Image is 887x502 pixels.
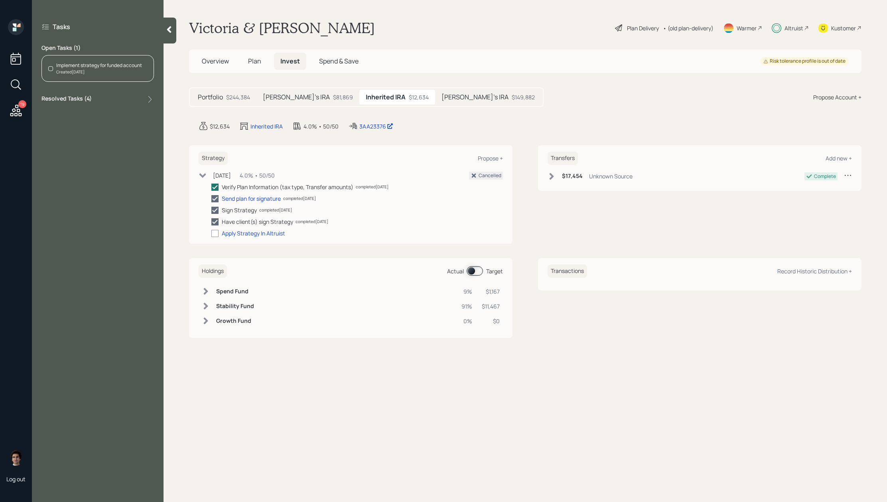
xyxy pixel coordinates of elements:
h6: Growth Fund [216,318,254,324]
div: Verify Plan Information (tax type, Transfer amounts) [222,183,353,191]
div: Created [DATE] [56,69,142,75]
div: Altruist [785,24,803,32]
div: Kustomer [831,24,856,32]
h5: Portfolio [198,93,223,101]
div: $0 [482,317,500,325]
div: $244,384 [226,93,250,101]
div: $149,882 [512,93,535,101]
span: Invest [280,57,300,65]
div: Implement strategy for funded account [56,62,142,69]
div: Complete [814,173,836,180]
div: 4.0% • 50/50 [240,171,275,180]
h5: Inherited IRA [366,93,406,101]
h1: Victoria & [PERSON_NAME] [189,19,375,37]
h6: Strategy [199,152,228,165]
div: Actual [447,267,464,275]
div: Sign Strategy [222,206,257,214]
span: Overview [202,57,229,65]
div: $11,467 [482,302,500,310]
div: Propose Account + [813,93,861,101]
div: 3AA23376 [359,122,393,130]
h5: [PERSON_NAME]'s IRA [263,93,330,101]
div: completed [DATE] [283,196,316,202]
div: Cancelled [479,172,501,179]
label: Tasks [53,22,70,31]
h6: Spend Fund [216,288,254,295]
div: • (old plan-delivery) [663,24,714,32]
div: Send plan for signature [222,194,281,203]
div: $12,634 [409,93,429,101]
h6: Transactions [548,265,587,278]
h6: $17,454 [562,173,583,180]
div: 9% [461,287,472,296]
div: $1,167 [482,287,500,296]
div: Inherited IRA [250,122,283,130]
div: $81,869 [333,93,353,101]
span: Plan [248,57,261,65]
span: Spend & Save [319,57,359,65]
div: $12,634 [210,122,230,130]
h6: Stability Fund [216,303,254,310]
div: [DATE] [213,171,231,180]
div: completed [DATE] [356,184,388,190]
div: Unknown Source [589,172,633,180]
div: Target [486,267,503,275]
div: Apply Strategy In Altruist [222,229,285,237]
h5: [PERSON_NAME]'s IRA [442,93,509,101]
div: Propose + [478,154,503,162]
div: 0% [461,317,472,325]
div: completed [DATE] [259,207,292,213]
div: Add new + [826,154,852,162]
div: Have client(s) sign Strategy [222,217,293,226]
div: 19 [18,100,26,108]
label: Open Tasks ( 1 ) [41,44,154,52]
div: Warmer [737,24,757,32]
h6: Holdings [199,265,227,278]
img: harrison-schaefer-headshot-2.png [8,450,24,466]
div: Log out [6,475,26,483]
label: Resolved Tasks ( 4 ) [41,95,92,104]
div: 4.0% • 50/50 [304,122,339,130]
div: Plan Delivery [627,24,659,32]
div: Risk tolerance profile is out of date [763,58,846,65]
div: completed [DATE] [296,219,328,225]
div: Record Historic Distribution + [777,267,852,275]
h6: Transfers [548,152,578,165]
div: 91% [461,302,472,310]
